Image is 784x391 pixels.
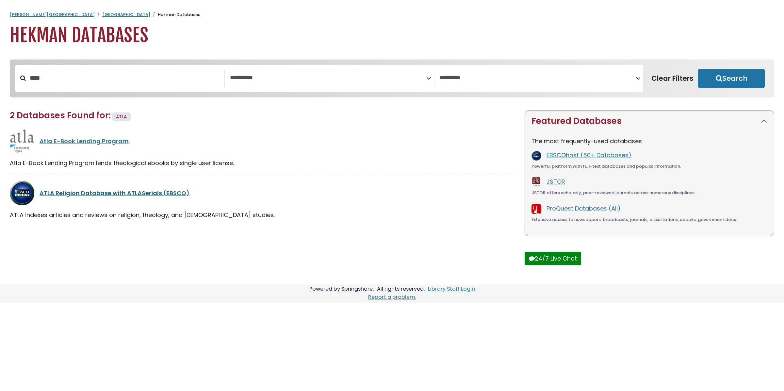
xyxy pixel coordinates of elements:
span: ATLA [116,113,127,120]
nav: Search filters [10,59,774,97]
input: Search database by title or keyword [26,73,224,83]
textarea: Search [440,75,636,81]
a: [PERSON_NAME][GEOGRAPHIC_DATA] [10,11,95,18]
a: ATLA Religion Database with ATLASerials (EBSCO) [40,189,189,197]
textarea: Search [230,75,426,81]
a: EBSCOhost (50+ Databases) [547,151,631,159]
button: 24/7 Live Chat [525,252,581,265]
a: JSTOR [547,178,565,186]
div: All rights reserved. [376,285,426,293]
nav: breadcrumb [10,11,774,18]
div: Powerful platform with full-text databases and popular information. [531,163,767,170]
h1: Hekman Databases [10,25,774,46]
div: Extensive access to newspapers, broadcasts, journals, dissertations, ebooks, government docs. [531,216,767,223]
a: Report a problem. [368,293,416,301]
a: Atla E-Book Lending Program [40,137,129,145]
a: [GEOGRAPHIC_DATA] [102,11,150,18]
button: Clear Filters [647,69,698,88]
div: Atla E-Book Lending Program lends theological ebooks by single user license. [10,159,517,167]
a: ProQuest Databases (All) [547,204,621,212]
a: Library Staff Login [428,285,475,293]
button: Featured Databases [525,111,774,131]
div: ATLA indexes articles and reviews on religion, theology, and [DEMOGRAPHIC_DATA] studies. [10,211,517,219]
div: Powered by Springshare. [308,285,375,293]
p: The most frequently-used databases [531,137,767,145]
div: JSTOR offers scholarly, peer-reviewed journals across numerous disciplines. [531,190,767,196]
button: Submit for Search Results [698,69,765,88]
li: Hekman Databases [150,11,200,18]
span: 2 Databases Found for: [10,110,111,121]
